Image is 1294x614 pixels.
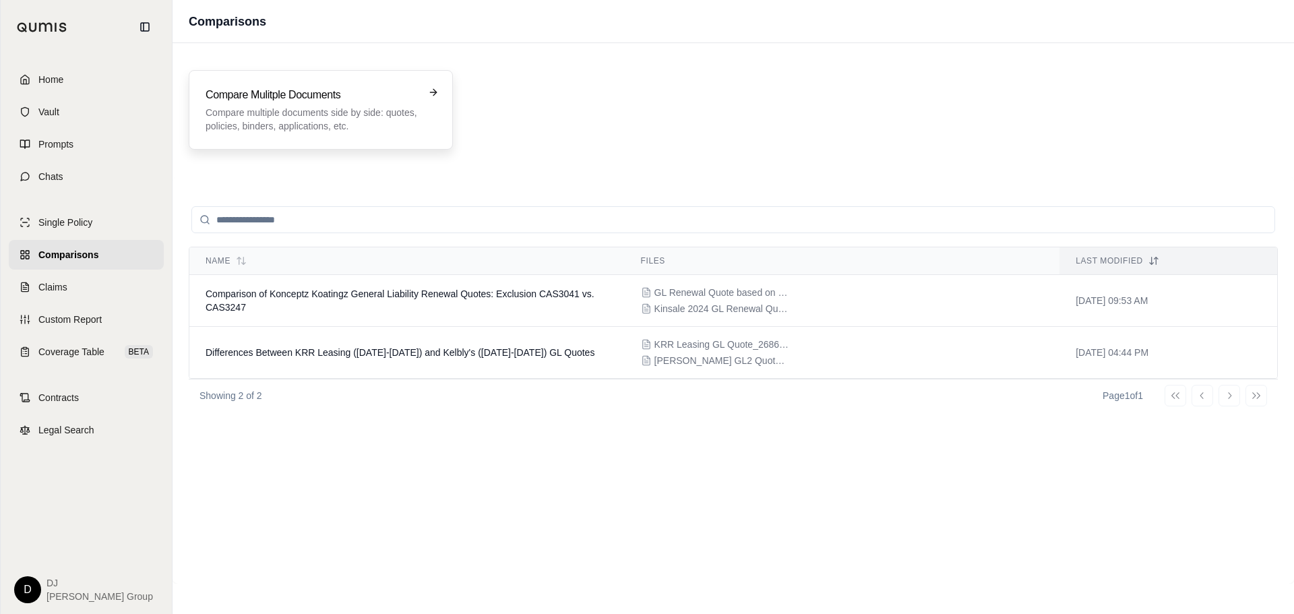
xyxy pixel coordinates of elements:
[125,345,153,359] span: BETA
[1059,275,1277,327] td: [DATE] 09:53 AM
[38,345,104,359] span: Coverage Table
[206,255,609,266] div: Name
[1076,255,1261,266] div: Last modified
[9,129,164,159] a: Prompts
[654,302,789,315] span: Kinsale 2024 GL Renewal Quote.PDF
[134,16,156,38] button: Collapse sidebar
[625,247,1060,275] th: Files
[654,338,789,351] span: KRR Leasing GL Quote_268660.pdf
[206,288,594,313] span: Comparison of Konceptz Koatingz General Liability Renewal Quotes: Exclusion CAS3041 vs. CAS3247
[17,22,67,32] img: Qumis Logo
[9,65,164,94] a: Home
[38,170,63,183] span: Chats
[9,272,164,302] a: Claims
[38,73,63,86] span: Home
[199,389,262,402] p: Showing 2 of 2
[654,354,789,367] span: Kelbly's GL2 Quote_201565.PDF
[38,248,98,262] span: Comparisons
[14,576,41,603] div: D
[47,590,153,603] span: [PERSON_NAME] Group
[38,216,92,229] span: Single Policy
[206,106,417,133] p: Compare multiple documents side by side: quotes, policies, binders, applications, etc.
[9,162,164,191] a: Chats
[1059,327,1277,379] td: [DATE] 04:44 PM
[9,208,164,237] a: Single Policy
[9,337,164,367] a: Coverage TableBETA
[9,305,164,334] a: Custom Report
[9,415,164,445] a: Legal Search
[38,105,59,119] span: Vault
[9,97,164,127] a: Vault
[38,280,67,294] span: Claims
[189,12,266,31] h1: Comparisons
[654,286,789,299] span: GL Renewal Quote based on Expiring.pdf
[206,347,594,358] span: Differences Between KRR Leasing (2025-2026) and Kelbly's (2024-2025) GL Quotes
[206,87,417,103] h3: Compare Mulitple Documents
[38,313,102,326] span: Custom Report
[47,576,153,590] span: DJ
[9,383,164,412] a: Contracts
[38,423,94,437] span: Legal Search
[38,137,73,151] span: Prompts
[38,391,79,404] span: Contracts
[9,240,164,270] a: Comparisons
[1103,389,1143,402] div: Page 1 of 1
